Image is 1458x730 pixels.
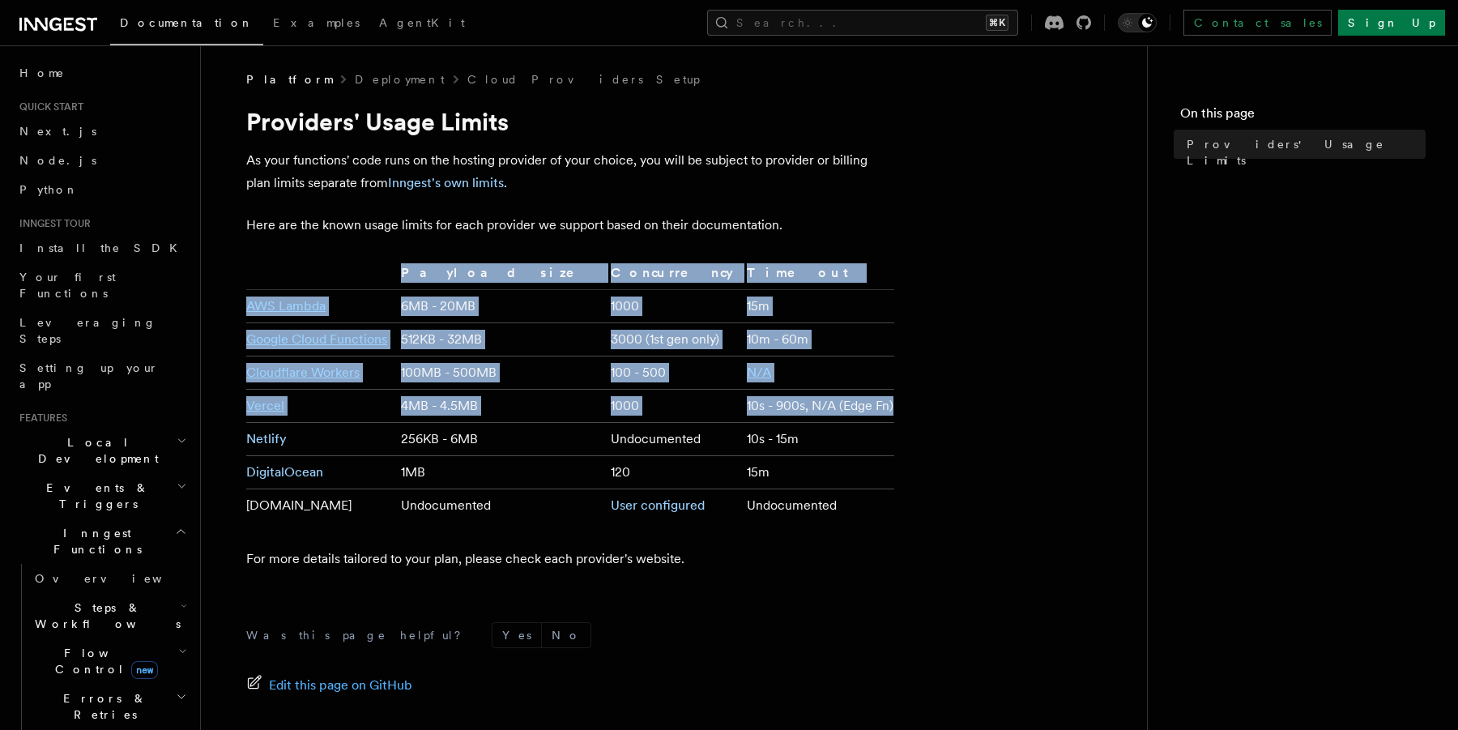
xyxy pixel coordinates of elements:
[13,412,67,425] span: Features
[13,175,190,204] a: Python
[28,564,190,593] a: Overview
[13,525,175,557] span: Inngest Functions
[740,456,894,489] td: 15m
[110,5,263,45] a: Documentation
[246,298,326,314] a: AWS Lambda
[13,308,190,353] a: Leveraging Steps
[246,331,387,347] a: Google Cloud Functions
[467,71,700,88] a: Cloud Providers Setup
[740,489,894,523] td: Undocumented
[246,214,894,237] p: Here are the known usage limits for each provider we support based on their documentation.
[379,16,465,29] span: AgentKit
[19,361,159,391] span: Setting up your app
[394,323,604,356] td: 512KB - 32MB
[269,674,412,697] span: Edit this page on GitHub
[1118,13,1157,32] button: Toggle dark mode
[1338,10,1445,36] a: Sign Up
[394,263,604,290] th: Payload size
[19,65,65,81] span: Home
[246,365,360,380] a: Cloudflare Workers
[246,149,894,194] p: As your functions' code runs on the hosting provider of your choice, you will be subject to provi...
[604,263,740,290] th: Concurrency
[604,456,740,489] td: 120
[273,16,360,29] span: Examples
[13,233,190,263] a: Install the SDK
[394,456,604,489] td: 1MB
[28,638,190,684] button: Flow Controlnew
[19,241,187,254] span: Install the SDK
[1183,10,1332,36] a: Contact sales
[246,431,287,446] a: Netlify
[13,353,190,399] a: Setting up your app
[263,5,369,44] a: Examples
[131,661,158,679] span: new
[369,5,475,44] a: AgentKit
[394,356,604,390] td: 100MB - 500MB
[13,263,190,308] a: Your first Functions
[35,572,202,585] span: Overview
[604,423,740,456] td: Undocumented
[355,71,445,88] a: Deployment
[13,146,190,175] a: Node.js
[394,390,604,423] td: 4MB - 4.5MB
[13,428,190,473] button: Local Development
[604,356,740,390] td: 100 - 500
[28,684,190,729] button: Errors & Retries
[740,390,894,423] td: 10s - 900s, N/A (Edge Fn)
[492,623,541,647] button: Yes
[13,217,91,230] span: Inngest tour
[394,290,604,323] td: 6MB - 20MB
[19,183,79,196] span: Python
[604,390,740,423] td: 1000
[740,423,894,456] td: 10s - 15m
[1180,104,1426,130] h4: On this page
[747,365,771,380] a: N/A
[28,593,190,638] button: Steps & Workflows
[246,398,284,413] a: Vercel
[13,117,190,146] a: Next.js
[740,290,894,323] td: 15m
[19,125,96,138] span: Next.js
[740,263,894,290] th: Timeout
[246,627,472,643] p: Was this page helpful?
[246,548,894,570] p: For more details tailored to your plan, please check each provider's website.
[394,423,604,456] td: 256KB - 6MB
[246,674,412,697] a: Edit this page on GitHub
[246,464,323,480] a: DigitalOcean
[542,623,590,647] button: No
[394,489,604,523] td: Undocumented
[19,154,96,167] span: Node.js
[611,497,705,513] a: User configured
[1187,136,1426,169] span: Providers' Usage Limits
[13,473,190,519] button: Events & Triggers
[707,10,1018,36] button: Search...⌘K
[604,290,740,323] td: 1000
[120,16,254,29] span: Documentation
[28,600,181,632] span: Steps & Workflows
[246,489,394,523] td: [DOMAIN_NAME]
[13,58,190,88] a: Home
[19,271,116,300] span: Your first Functions
[13,480,177,512] span: Events & Triggers
[986,15,1008,31] kbd: ⌘K
[246,71,332,88] span: Platform
[19,316,156,345] span: Leveraging Steps
[740,323,894,356] td: 10m - 60m
[28,690,176,723] span: Errors & Retries
[388,175,504,190] a: Inngest's own limits
[13,519,190,564] button: Inngest Functions
[28,645,178,677] span: Flow Control
[604,323,740,356] td: 3000 (1st gen only)
[13,434,177,467] span: Local Development
[1180,130,1426,175] a: Providers' Usage Limits
[13,100,83,113] span: Quick start
[246,107,894,136] h1: Providers' Usage Limits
